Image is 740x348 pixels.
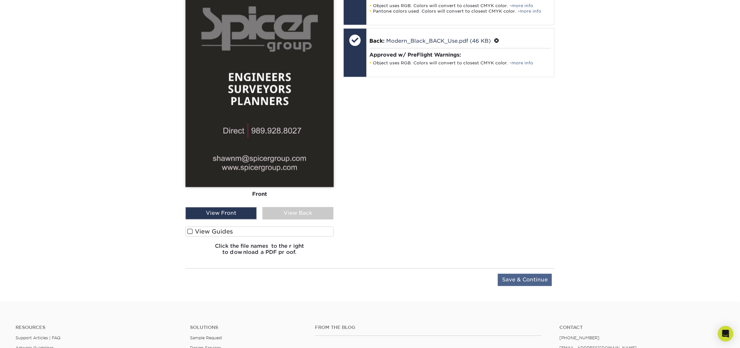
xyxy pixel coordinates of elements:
span: Back: [370,38,385,44]
a: Modern_Black_BACK_Use.pdf (46 KB) [387,38,491,44]
h4: Solutions [190,325,305,331]
div: Front [185,187,334,201]
h4: Resources [16,325,181,331]
li: Object uses RGB. Colors will convert to closest CMYK color. - [370,60,551,66]
li: Object uses RGB. Colors will convert to closest CMYK color. - [370,3,551,8]
label: View Guides [185,227,334,237]
h6: Click the file names to the right to download a PDF proof. [185,243,334,261]
h4: From the Blog [315,325,542,331]
input: Save & Continue [498,274,552,286]
h4: Approved w/ PreFlight Warnings: [370,52,551,58]
a: more info [520,9,542,14]
a: more info [512,3,533,8]
div: Open Intercom Messenger [718,326,734,342]
a: more info [512,61,533,66]
div: View Front [185,207,257,220]
a: [PHONE_NUMBER] [559,336,600,341]
a: Contact [559,325,724,331]
div: View Back [263,207,334,220]
a: Sample Request [190,336,222,341]
li: Pantone colors used. Colors will convert to closest CMYK color. - [370,8,551,14]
